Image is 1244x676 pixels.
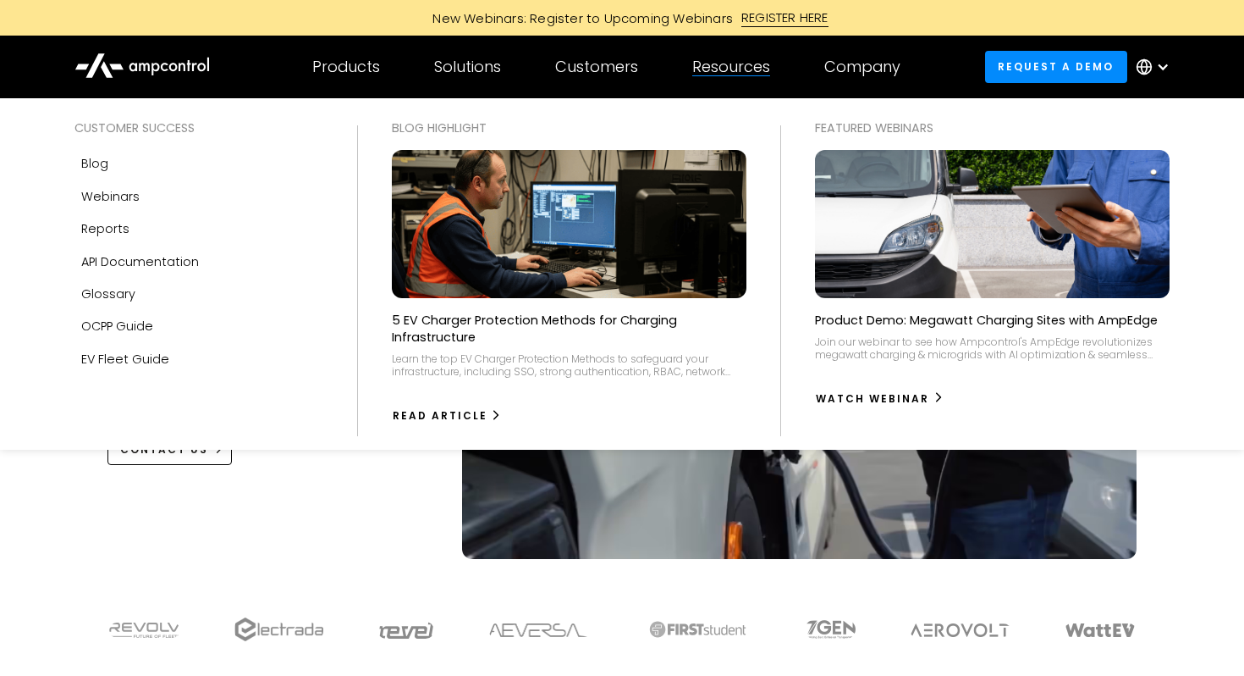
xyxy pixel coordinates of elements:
div: Blog [81,154,108,173]
div: Webinars [81,187,140,206]
div: Products [312,58,380,76]
p: 5 EV Charger Protection Methods for Charging Infrastructure [392,312,746,346]
div: Join our webinar to see how Ampcontrol's AmpEdge revolutionizes megawatt charging & microgrids wi... [815,335,1170,362]
img: WattEV logo [1065,623,1136,637]
div: API Documentation [81,252,199,271]
a: EV Fleet Guide [74,343,322,375]
div: Featured webinars [815,119,1170,137]
div: Customers [555,58,638,76]
div: Company [824,58,900,76]
div: Learn the top EV Charger Protection Methods to safeguard your infrastructure, including SSO, stro... [392,352,746,379]
div: Read Article [393,408,487,424]
a: OCPP Guide [74,310,322,342]
a: watch webinar [815,385,944,413]
p: Product Demo: Megawatt Charging Sites with AmpEdge [815,312,1158,329]
img: Aerovolt Logo [910,623,1010,637]
img: electrada logo [234,618,323,641]
div: watch webinar [816,391,929,407]
a: Read Article [392,402,503,429]
a: New Webinars: Register to Upcoming WebinarsREGISTER HERE [241,8,1003,27]
a: Reports [74,213,322,245]
a: Webinars [74,180,322,213]
div: Solutions [434,58,501,76]
a: API Documentation [74,246,322,278]
div: Resources [692,58,770,76]
div: Reports [81,219,129,238]
div: Glossary [81,285,135,303]
div: New Webinars: Register to Upcoming Webinars [416,9,741,27]
div: EV Fleet Guide [81,350,169,368]
a: Blog [74,147,322,180]
div: OCPP Guide [81,317,153,335]
div: Customer success [74,119,322,137]
a: Glossary [74,278,322,310]
div: REGISTER HERE [741,8,828,27]
div: Blog Highlight [392,119,746,137]
a: Request a demo [985,51,1127,82]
